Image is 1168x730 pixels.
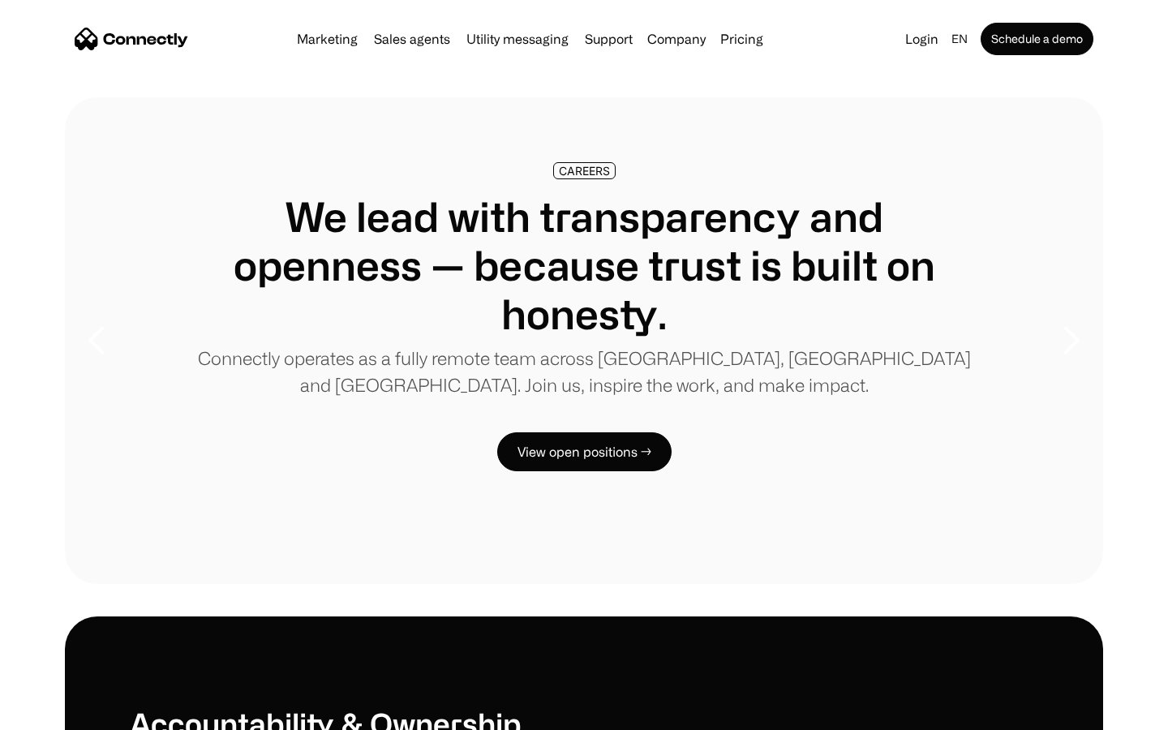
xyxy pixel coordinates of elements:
a: Marketing [290,32,364,45]
a: View open positions → [497,432,672,471]
a: Pricing [714,32,770,45]
a: Schedule a demo [981,23,1093,55]
div: CAREERS [559,165,610,177]
a: Utility messaging [460,32,575,45]
aside: Language selected: English [16,700,97,724]
a: Sales agents [367,32,457,45]
div: en [951,28,968,50]
div: Company [647,28,706,50]
ul: Language list [32,702,97,724]
h1: We lead with transparency and openness — because trust is built on honesty. [195,192,973,338]
a: Support [578,32,639,45]
p: Connectly operates as a fully remote team across [GEOGRAPHIC_DATA], [GEOGRAPHIC_DATA] and [GEOGRA... [195,345,973,398]
a: Login [899,28,945,50]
